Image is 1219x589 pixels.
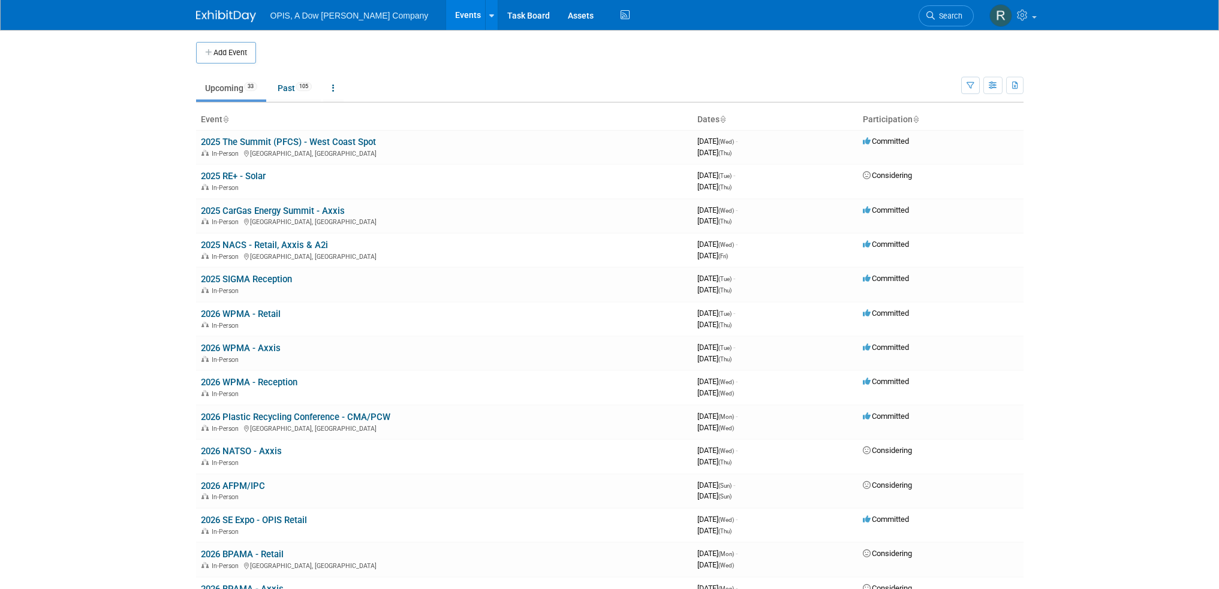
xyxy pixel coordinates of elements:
[212,253,242,261] span: In-Person
[244,82,257,91] span: 33
[863,412,909,421] span: Committed
[863,137,909,146] span: Committed
[863,274,909,283] span: Committed
[863,377,909,386] span: Committed
[269,77,321,99] a: Past105
[697,388,734,397] span: [DATE]
[697,526,732,535] span: [DATE]
[989,4,1012,27] img: Renee Ortner
[697,182,732,191] span: [DATE]
[697,251,728,260] span: [DATE]
[913,114,919,124] a: Sort by Participation Type
[212,287,242,295] span: In-Person
[201,459,209,465] img: In-Person Event
[201,274,292,285] a: 2025 SIGMA Reception
[718,276,732,282] span: (Tue)
[201,390,209,396] img: In-Person Event
[697,446,738,455] span: [DATE]
[201,216,688,226] div: [GEOGRAPHIC_DATA], [GEOGRAPHIC_DATA]
[201,493,209,499] img: In-Person Event
[212,322,242,330] span: In-Person
[212,493,242,501] span: In-Person
[201,481,265,491] a: 2026 AFPM/IPC
[201,425,209,431] img: In-Person Event
[718,218,732,225] span: (Thu)
[201,423,688,433] div: [GEOGRAPHIC_DATA], [GEOGRAPHIC_DATA]
[201,377,297,388] a: 2026 WPMA - Reception
[201,560,688,570] div: [GEOGRAPHIC_DATA], [GEOGRAPHIC_DATA]
[697,377,738,386] span: [DATE]
[212,150,242,158] span: In-Person
[863,549,912,558] span: Considering
[697,216,732,225] span: [DATE]
[697,137,738,146] span: [DATE]
[718,253,728,259] span: (Fri)
[718,482,732,489] span: (Sun)
[212,218,242,226] span: In-Person
[718,459,732,466] span: (Thu)
[196,10,256,22] img: ExhibitDay
[697,309,735,318] span: [DATE]
[718,207,734,214] span: (Wed)
[697,412,738,421] span: [DATE]
[718,150,732,156] span: (Thu)
[201,240,328,250] a: 2025 NACS - Retail, Axxis & A2i
[201,412,390,422] a: 2026 Plastic Recycling Conference - CMA/PCW
[201,253,209,259] img: In-Person Event
[718,310,732,317] span: (Tue)
[201,446,282,457] a: 2026 NATSO - Axxis
[720,114,726,124] a: Sort by Start Date
[736,137,738,146] span: -
[733,309,735,318] span: -
[736,549,738,558] span: -
[718,528,732,534] span: (Thu)
[718,173,732,179] span: (Tue)
[201,251,688,261] div: [GEOGRAPHIC_DATA], [GEOGRAPHIC_DATA]
[201,148,688,158] div: [GEOGRAPHIC_DATA], [GEOGRAPHIC_DATA]
[736,206,738,215] span: -
[733,481,735,490] span: -
[718,379,734,385] span: (Wed)
[222,114,228,124] a: Sort by Event Name
[718,138,734,145] span: (Wed)
[201,356,209,362] img: In-Person Event
[697,148,732,157] span: [DATE]
[863,515,909,524] span: Committed
[863,206,909,215] span: Committed
[693,110,858,130] th: Dates
[697,515,738,524] span: [DATE]
[736,515,738,524] span: -
[697,343,735,352] span: [DATE]
[697,491,732,500] span: [DATE]
[697,549,738,558] span: [DATE]
[212,425,242,433] span: In-Person
[718,287,732,294] span: (Thu)
[718,184,732,191] span: (Thu)
[733,171,735,180] span: -
[212,562,242,570] span: In-Person
[697,320,732,329] span: [DATE]
[201,184,209,190] img: In-Person Event
[201,309,281,319] a: 2026 WPMA - Retail
[697,240,738,249] span: [DATE]
[196,42,256,64] button: Add Event
[201,343,281,354] a: 2026 WPMA - Axxis
[736,240,738,249] span: -
[718,551,734,557] span: (Mon)
[718,448,734,454] span: (Wed)
[201,549,284,560] a: 2026 BPAMA - Retail
[718,390,734,397] span: (Wed)
[201,515,307,525] a: 2026 SE Expo - OPIS Retail
[863,171,912,180] span: Considering
[212,528,242,536] span: In-Person
[697,171,735,180] span: [DATE]
[196,77,266,99] a: Upcoming33
[201,287,209,293] img: In-Person Event
[736,377,738,386] span: -
[718,356,732,363] span: (Thu)
[697,481,735,490] span: [DATE]
[201,562,209,568] img: In-Person Event
[863,309,909,318] span: Committed
[201,206,345,216] a: 2025 CarGas Energy Summit - Axxis
[733,343,735,352] span: -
